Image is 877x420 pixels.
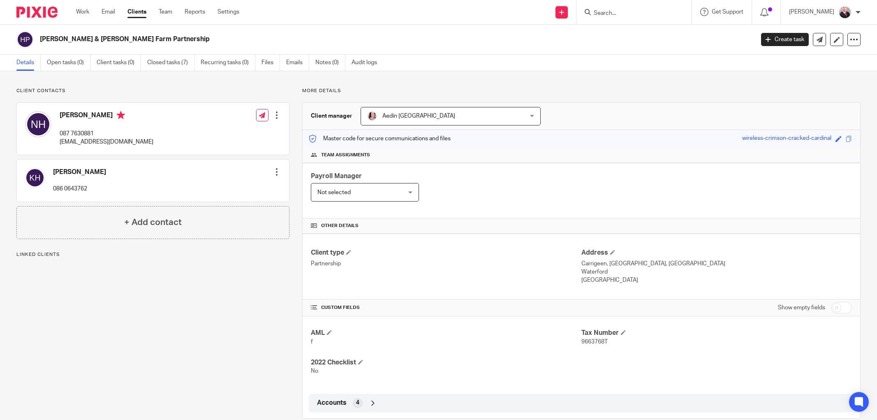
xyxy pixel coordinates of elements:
[25,168,45,188] img: svg%3E
[286,55,309,71] a: Emails
[147,55,194,71] a: Closed tasks (7)
[311,358,581,367] h4: 2022 Checklist
[16,31,34,48] img: svg%3E
[311,248,581,257] h4: Client type
[60,111,153,121] h4: [PERSON_NAME]
[581,248,852,257] h4: Address
[581,260,852,268] p: Carrigeen, [GEOGRAPHIC_DATA], [GEOGRAPHIC_DATA]
[218,8,239,16] a: Settings
[97,55,141,71] a: Client tasks (0)
[356,399,359,407] span: 4
[117,111,125,119] i: Primary
[309,135,451,143] p: Master code for secure communications and files
[352,55,383,71] a: Audit logs
[53,185,106,193] p: 086 0643762
[311,329,581,337] h4: AML
[742,134,831,144] div: wireless-crimson-cracked-cardinal
[311,112,352,120] h3: Client manager
[311,173,362,179] span: Payroll Manager
[159,8,172,16] a: Team
[185,8,205,16] a: Reports
[47,55,90,71] a: Open tasks (0)
[16,251,289,258] p: Linked clients
[581,329,852,337] h4: Tax Number
[40,35,607,44] h2: [PERSON_NAME] & [PERSON_NAME] Farm Partnership
[311,368,318,374] span: No
[778,304,825,312] label: Show empty fields
[367,111,377,121] img: ComerfordFoley-37PS%20-%20Aedin%201.jpg
[382,113,455,119] span: Aedín [GEOGRAPHIC_DATA]
[102,8,115,16] a: Email
[311,339,313,345] span: f
[789,8,834,16] p: [PERSON_NAME]
[581,268,852,276] p: Waterford
[581,339,608,345] span: 9663768T
[16,88,289,94] p: Client contacts
[261,55,280,71] a: Files
[838,6,852,19] img: ComerfordFoley-30PS%20-%20Ger%201.jpg
[25,111,51,137] img: svg%3E
[593,10,667,17] input: Search
[317,190,351,195] span: Not selected
[321,223,359,229] span: Other details
[76,8,89,16] a: Work
[16,7,58,18] img: Pixie
[581,276,852,284] p: [GEOGRAPHIC_DATA]
[124,216,182,229] h4: + Add contact
[315,55,345,71] a: Notes (0)
[761,33,809,46] a: Create task
[317,399,347,407] span: Accounts
[60,130,153,138] p: 087 7630881
[201,55,255,71] a: Recurring tasks (0)
[127,8,146,16] a: Clients
[60,138,153,146] p: [EMAIL_ADDRESS][DOMAIN_NAME]
[302,88,861,94] p: More details
[53,168,106,176] h4: [PERSON_NAME]
[321,152,370,158] span: Team assignments
[311,304,581,311] h4: CUSTOM FIELDS
[16,55,41,71] a: Details
[712,9,743,15] span: Get Support
[311,260,581,268] p: Partnership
